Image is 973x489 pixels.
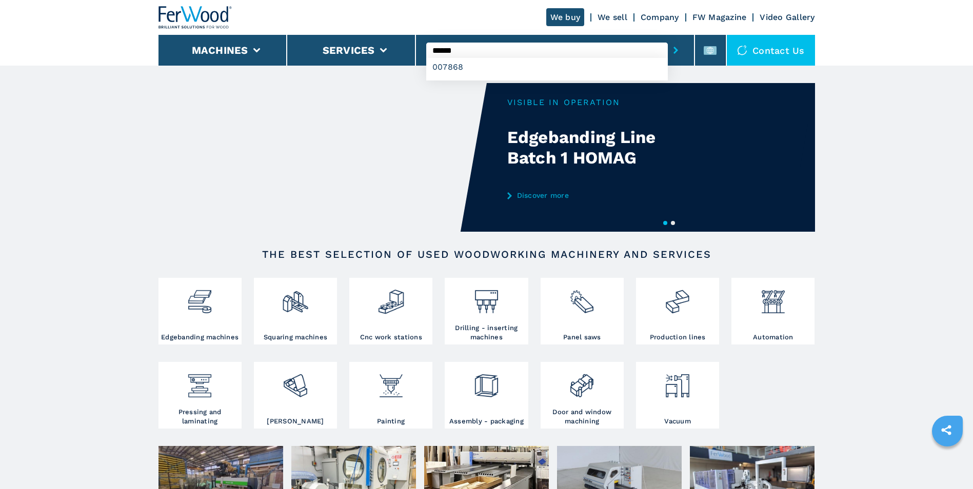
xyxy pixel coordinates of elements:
[636,278,719,344] a: Production lines
[191,248,782,260] h2: The best selection of used woodworking machinery and services
[161,407,239,426] h3: Pressing and laminating
[671,221,675,225] button: 2
[158,83,487,232] video: Your browser does not support the video tag.
[349,362,432,429] a: Painting
[760,280,787,315] img: automazione.png
[377,417,405,426] h3: Painting
[929,443,965,481] iframe: Chat
[473,280,500,315] img: foratrici_inseritrici_2.png
[563,333,601,342] h3: Panel saws
[282,280,309,315] img: squadratrici_2.png
[546,8,585,26] a: We buy
[598,12,627,22] a: We sell
[543,407,621,426] h3: Door and window machining
[449,417,524,426] h3: Assembly - packaging
[186,364,213,399] img: pressa-strettoia.png
[161,333,239,342] h3: Edgebanding machines
[378,280,405,315] img: centro_di_lavoro_cnc_2.png
[473,364,500,399] img: montaggio_imballaggio_2.png
[264,333,327,342] h3: Squaring machines
[692,12,747,22] a: FW Magazine
[349,278,432,344] a: Cnc work stations
[360,333,422,342] h3: Cnc work stations
[192,44,248,56] button: Machines
[186,280,213,315] img: bordatrici_1.png
[664,364,691,399] img: aspirazione_1.png
[650,333,706,342] h3: Production lines
[568,364,595,399] img: lavorazione_porte_finestre_2.png
[760,12,815,22] a: Video Gallery
[737,45,747,55] img: Contact us
[447,323,525,342] h3: Drilling - inserting machines
[254,362,337,429] a: [PERSON_NAME]
[254,278,337,344] a: Squaring machines
[641,12,679,22] a: Company
[445,278,528,344] a: Drilling - inserting machines
[753,333,793,342] h3: Automation
[663,221,667,225] button: 1
[267,417,324,426] h3: [PERSON_NAME]
[664,417,691,426] h3: Vacuum
[541,362,624,429] a: Door and window machining
[158,278,242,344] a: Edgebanding machines
[636,362,719,429] a: Vacuum
[507,191,708,199] a: Discover more
[668,38,684,62] button: submit-button
[158,6,232,29] img: Ferwood
[158,362,242,429] a: Pressing and laminating
[568,280,595,315] img: sezionatrici_2.png
[541,278,624,344] a: Panel saws
[378,364,405,399] img: verniciatura_1.png
[282,364,309,399] img: levigatrici_2.png
[323,44,375,56] button: Services
[727,35,815,66] div: Contact us
[664,280,691,315] img: linee_di_produzione_2.png
[731,278,815,344] a: Automation
[934,417,959,443] a: sharethis
[445,362,528,429] a: Assembly - packaging
[426,58,668,76] div: 007868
